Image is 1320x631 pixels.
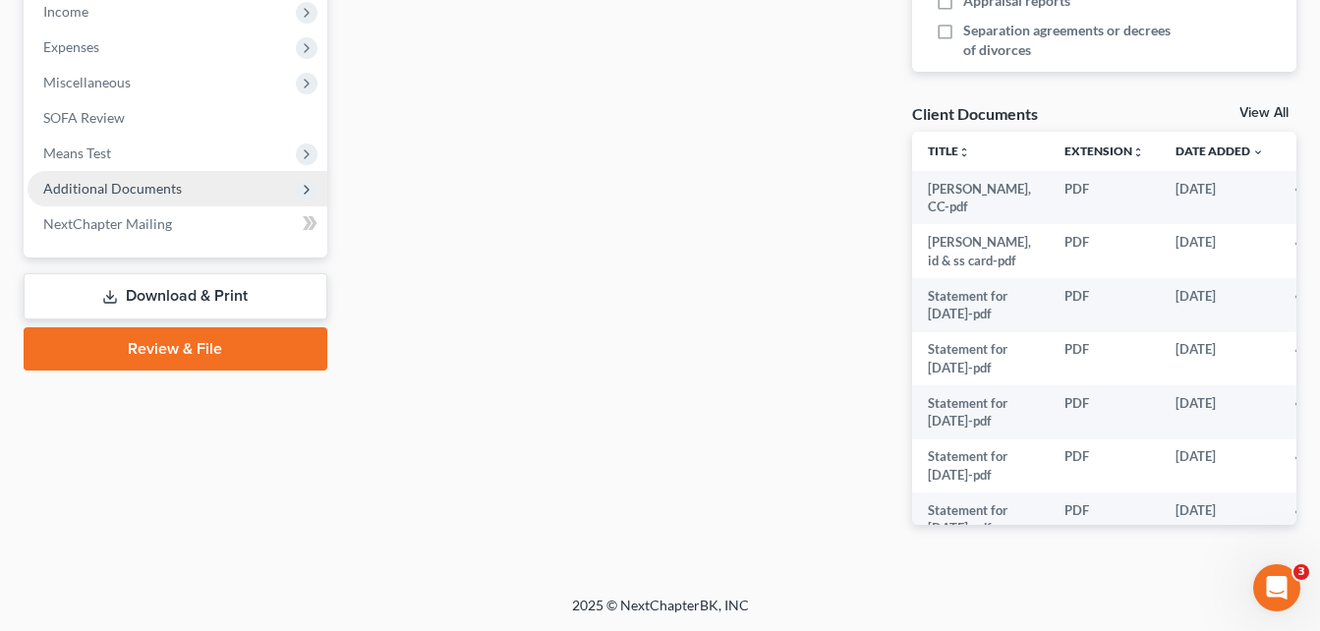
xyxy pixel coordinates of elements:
a: NextChapter Mailing [28,206,327,242]
a: Download & Print [24,273,327,319]
span: Miscellaneous [43,74,131,90]
span: Income [43,3,88,20]
i: unfold_more [1132,146,1144,158]
td: PDF [1049,224,1160,278]
a: View All [1239,106,1289,120]
i: unfold_more [958,146,970,158]
td: [DATE] [1160,385,1280,439]
td: Statement for [DATE]-pdf [912,278,1049,332]
a: Titleunfold_more [928,143,970,158]
td: [DATE] [1160,492,1280,546]
td: [DATE] [1160,439,1280,493]
span: Expenses [43,38,99,55]
td: PDF [1049,171,1160,225]
td: [PERSON_NAME], id & ss card-pdf [912,224,1049,278]
td: [DATE] [1160,224,1280,278]
td: [DATE] [1160,171,1280,225]
div: 2025 © NextChapterBK, INC [100,596,1221,631]
span: Means Test [43,144,111,161]
span: Separation agreements or decrees of divorces [963,21,1183,60]
span: SOFA Review [43,109,125,126]
td: PDF [1049,278,1160,332]
div: Client Documents [912,103,1038,124]
td: PDF [1049,385,1160,439]
a: Date Added expand_more [1176,143,1264,158]
a: Extensionunfold_more [1064,143,1144,158]
td: [DATE] [1160,332,1280,386]
span: 3 [1293,564,1309,580]
td: Statement for [DATE]-pdf [912,332,1049,386]
td: PDF [1049,492,1160,546]
i: expand_more [1252,146,1264,158]
a: Review & File [24,327,327,371]
a: SOFA Review [28,100,327,136]
td: PDF [1049,439,1160,493]
span: NextChapter Mailing [43,215,172,232]
td: [PERSON_NAME], CC-pdf [912,171,1049,225]
span: Additional Documents [43,180,182,197]
iframe: Intercom live chat [1253,564,1300,611]
td: Statement for [DATE]-pdf [912,385,1049,439]
td: [DATE] [1160,278,1280,332]
td: Statement for [DATE]-pdf [912,492,1049,546]
td: PDF [1049,332,1160,386]
td: Statement for [DATE]-pdf [912,439,1049,493]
